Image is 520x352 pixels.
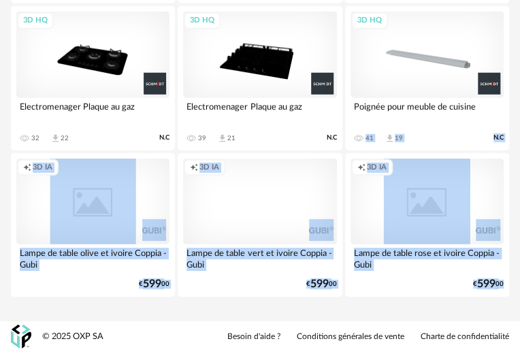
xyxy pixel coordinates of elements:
span: Creation icon [357,163,365,173]
a: Charte de confidentialité [421,332,509,342]
a: 3D HQ Electromenager Plaque au gaz 39 Download icon 21 N.C [178,6,342,150]
span: N.C [159,133,169,142]
span: Creation icon [190,163,198,173]
span: Download icon [385,133,395,144]
div: Lampe de table rose et ivoire Coppia - Gubi [351,244,504,272]
a: Creation icon 3D IA Lampe de table olive et ivoire Coppia - Gubi €59900 [11,153,175,298]
div: © 2025 OXP SA [42,331,103,342]
a: Besoin d'aide ? [227,332,280,342]
div: 39 [198,134,206,142]
img: OXP [11,325,31,349]
span: 599 [310,280,329,289]
div: Lampe de table vert et ivoire Coppia - Gubi [183,244,336,272]
div: € 00 [306,280,337,289]
div: 41 [365,134,374,142]
div: Poignée pour meuble de cuisine [351,98,504,125]
div: 3D HQ [184,12,221,29]
span: 599 [143,280,161,289]
a: 3D HQ Electromenager Plaque au gaz 32 Download icon 22 N.C [11,6,175,150]
a: 3D HQ Poignée pour meuble de cuisine 41 Download icon 19 N.C [345,6,509,150]
span: Creation icon [23,163,31,173]
div: 3D HQ [17,12,54,29]
div: Lampe de table olive et ivoire Coppia - Gubi [16,244,169,272]
div: 19 [395,134,403,142]
span: Download icon [217,133,227,144]
div: 32 [31,134,39,142]
span: N.C [493,133,504,142]
span: Download icon [50,133,61,144]
div: Electromenager Plaque au gaz [16,98,169,125]
span: N.C [327,133,337,142]
div: Electromenager Plaque au gaz [183,98,336,125]
div: 3D HQ [351,12,388,29]
a: Creation icon 3D IA Lampe de table rose et ivoire Coppia - Gubi €59900 [345,153,509,298]
a: Creation icon 3D IA Lampe de table vert et ivoire Coppia - Gubi €59900 [178,153,342,298]
a: Conditions générales de vente [297,332,404,342]
span: 3D IA [367,163,387,173]
span: 599 [477,280,495,289]
div: 21 [227,134,235,142]
div: € 00 [139,280,169,289]
div: 22 [61,134,69,142]
div: € 00 [473,280,504,289]
span: 3D IA [33,163,52,173]
span: 3D IA [199,163,219,173]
